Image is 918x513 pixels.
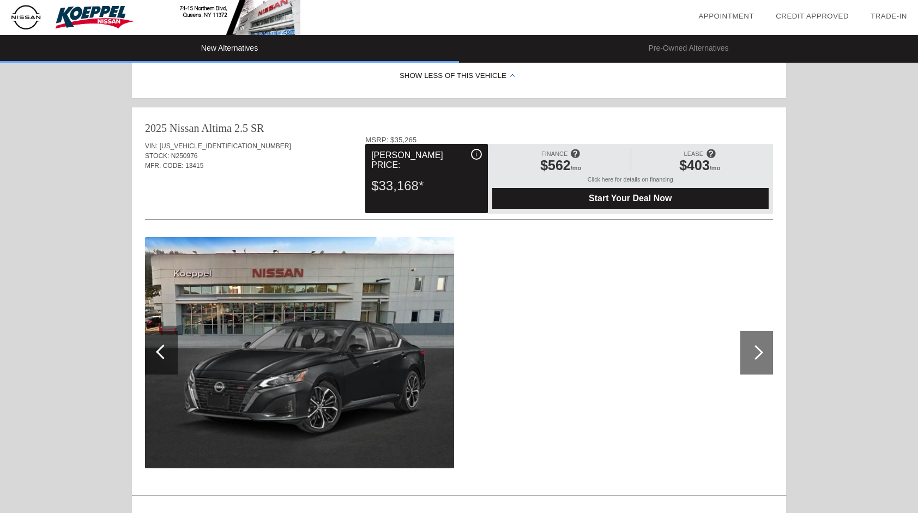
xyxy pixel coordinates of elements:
[679,158,710,173] span: $403
[171,152,198,160] span: N250976
[541,150,567,157] span: FINANCE
[698,12,754,20] a: Appointment
[776,12,849,20] a: Credit Approved
[234,120,264,136] div: 2.5 SR
[371,172,481,200] div: $33,168*
[506,194,755,203] span: Start Your Deal Now
[145,162,184,170] span: MFR. CODE:
[145,120,232,136] div: 2025 Nissan Altima
[637,158,763,176] div: /mo
[871,12,907,20] a: Trade-In
[185,162,203,170] span: 13415
[132,55,786,98] div: Show Less of this Vehicle
[145,187,773,204] div: Quoted on [DATE] 12:31:24 PM
[145,142,158,150] span: VIN:
[498,158,624,176] div: /mo
[365,136,773,144] div: MSRP: $35,265
[145,152,169,160] span: STOCK:
[459,35,918,63] li: Pre-Owned Alternatives
[160,142,291,150] span: [US_VEHICLE_IDENTIFICATION_NUMBER]
[371,149,481,172] div: [PERSON_NAME] Price:
[492,176,769,188] div: Click here for details on financing
[145,237,454,468] img: db6c498d-381d-4bda-850e-8e8e9acd83d9.jpg
[471,149,482,160] div: i
[540,158,571,173] span: $562
[684,150,703,157] span: LEASE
